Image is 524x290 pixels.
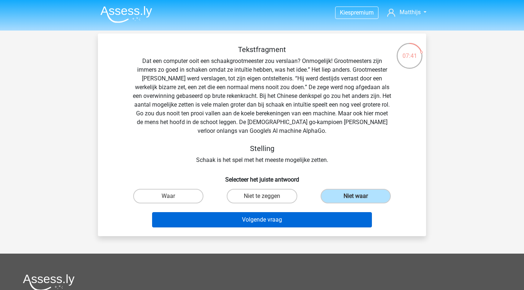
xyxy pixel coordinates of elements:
[133,189,203,203] label: Waar
[400,9,421,16] span: Matthijs
[396,42,423,60] div: 07:41
[152,212,372,227] button: Volgende vraag
[133,45,391,54] h5: Tekstfragment
[227,189,297,203] label: Niet te zeggen
[321,189,391,203] label: Niet waar
[336,8,378,17] a: Kiespremium
[340,9,351,16] span: Kies
[133,144,391,153] h5: Stelling
[384,8,429,17] a: Matthijs
[110,45,414,164] div: Dat een computer ooit een schaakgrootmeester zou verslaan? Onmogelijk! Grootmeesters zijn immers ...
[110,170,414,183] h6: Selecteer het juiste antwoord
[100,6,152,23] img: Assessly
[351,9,374,16] span: premium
